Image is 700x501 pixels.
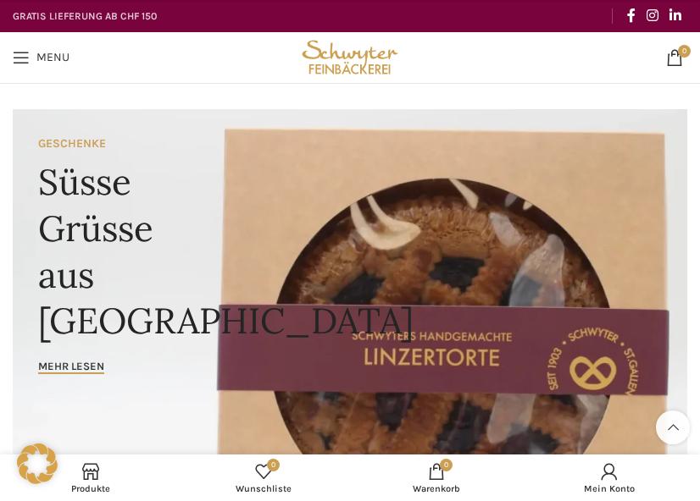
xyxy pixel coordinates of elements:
a: Scroll to top button [656,410,690,444]
a: Site logo [298,49,403,63]
a: Produkte [4,459,177,497]
img: Bäckerei Schwyter [298,32,403,83]
span: Mein Konto [531,483,687,494]
strong: GRATIS LIEFERUNG AB CHF 150 [13,10,157,22]
a: 0 [658,41,692,74]
a: Linkedin social link [664,3,687,29]
a: 0 Warenkorb [350,459,523,497]
span: Wunschliste [186,483,342,494]
a: 0 Wunschliste [177,459,350,497]
a: Open mobile menu [4,41,78,74]
span: 0 [440,459,453,471]
span: 0 [267,459,280,471]
span: 0 [678,45,691,58]
a: Instagram social link [641,3,664,29]
span: Warenkorb [358,483,514,494]
div: Meine Wunschliste [177,459,350,497]
a: Mein Konto [523,459,696,497]
a: Facebook social link [621,3,641,29]
span: Produkte [13,483,169,494]
span: Menu [36,52,69,63]
div: My cart [350,459,523,497]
